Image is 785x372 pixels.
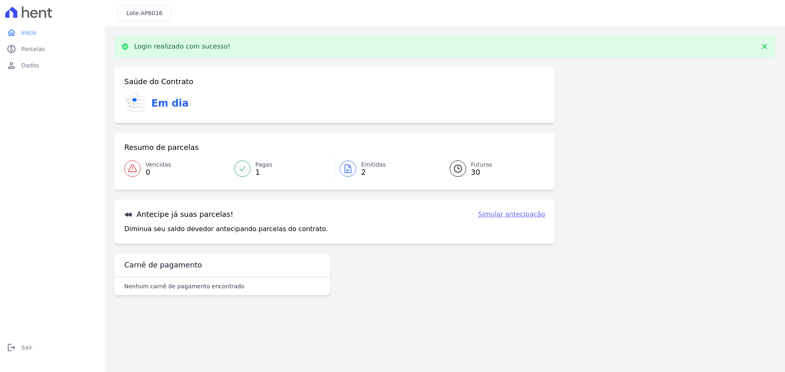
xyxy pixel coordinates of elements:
[126,9,163,18] h3: Lote:
[7,343,16,352] i: logout
[471,160,492,169] span: Futuras
[124,143,199,152] h3: Resumo de parcelas
[124,224,328,234] p: Diminua seu saldo devedor antecipando parcelas do contrato.
[7,28,16,38] i: home
[256,169,272,176] span: 1
[21,61,39,69] span: Dados
[440,157,545,180] a: Futuras 30
[3,41,101,57] a: paidParcelas
[478,209,545,219] a: Simular antecipação
[361,169,386,176] span: 2
[124,260,202,270] h3: Carnê de pagamento
[21,45,45,53] span: Parcelas
[3,57,101,74] a: personDados
[361,160,386,169] span: Emitidas
[141,10,163,16] span: AP6016
[146,160,171,169] span: Vencidas
[21,343,32,352] span: Sair
[229,157,335,180] a: Pagas 1
[21,29,36,37] span: Início
[124,157,229,180] a: Vencidas 0
[3,339,101,356] a: logoutSair
[3,25,101,41] a: homeInício
[134,42,231,51] p: Login realizado com sucesso!
[7,44,16,54] i: paid
[7,60,16,70] i: person
[124,209,233,219] h3: Antecipe já suas parcelas!
[256,160,272,169] span: Pagas
[471,169,492,176] span: 30
[335,157,440,180] a: Emitidas 2
[146,169,171,176] span: 0
[151,96,188,111] h3: Em dia
[124,282,244,290] p: Nenhum carnê de pagamento encontrado
[124,77,193,87] h3: Saúde do Contrato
